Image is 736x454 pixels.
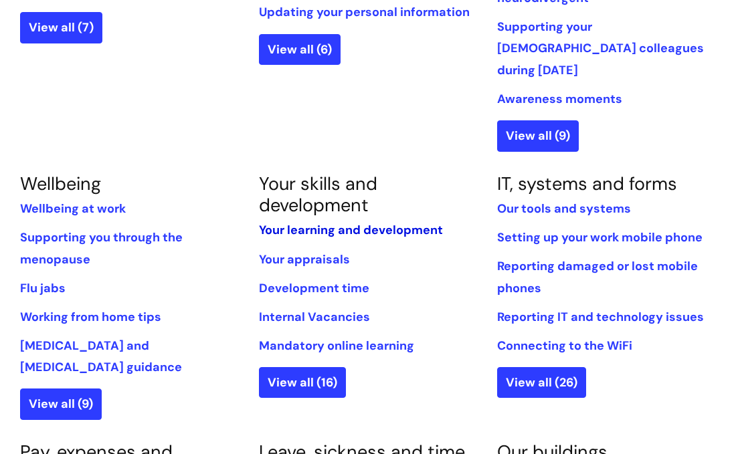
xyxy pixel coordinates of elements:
a: Mandatory online learning [259,338,414,354]
a: Internal Vacancies [259,309,370,325]
a: View all (6) [259,34,341,65]
a: View all (26) [497,367,586,398]
a: Your learning and development [259,222,443,238]
a: Connecting to the WiFi [497,338,632,354]
a: Flu jabs [20,280,66,296]
a: Updating your personal information [259,4,470,20]
a: Supporting your [DEMOGRAPHIC_DATA] colleagues during [DATE] [497,19,704,78]
a: Supporting you through the menopause [20,229,183,267]
a: View all (7) [20,12,102,43]
a: Wellbeing at work [20,201,126,217]
a: View all (9) [20,388,102,419]
a: Your skills and development [259,172,377,217]
a: View all (16) [259,367,346,398]
a: Reporting damaged or lost mobile phones [497,258,698,296]
a: Wellbeing [20,172,101,195]
a: Working from home tips [20,309,161,325]
a: IT, systems and forms [497,172,677,195]
a: View all (9) [497,120,579,151]
a: [MEDICAL_DATA] and [MEDICAL_DATA] guidance [20,338,182,375]
a: Awareness moments [497,91,622,107]
a: Setting up your work mobile phone [497,229,703,245]
a: Your appraisals [259,251,350,267]
a: Reporting IT and technology issues [497,309,704,325]
a: Development time [259,280,369,296]
a: Our tools and systems [497,201,631,217]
